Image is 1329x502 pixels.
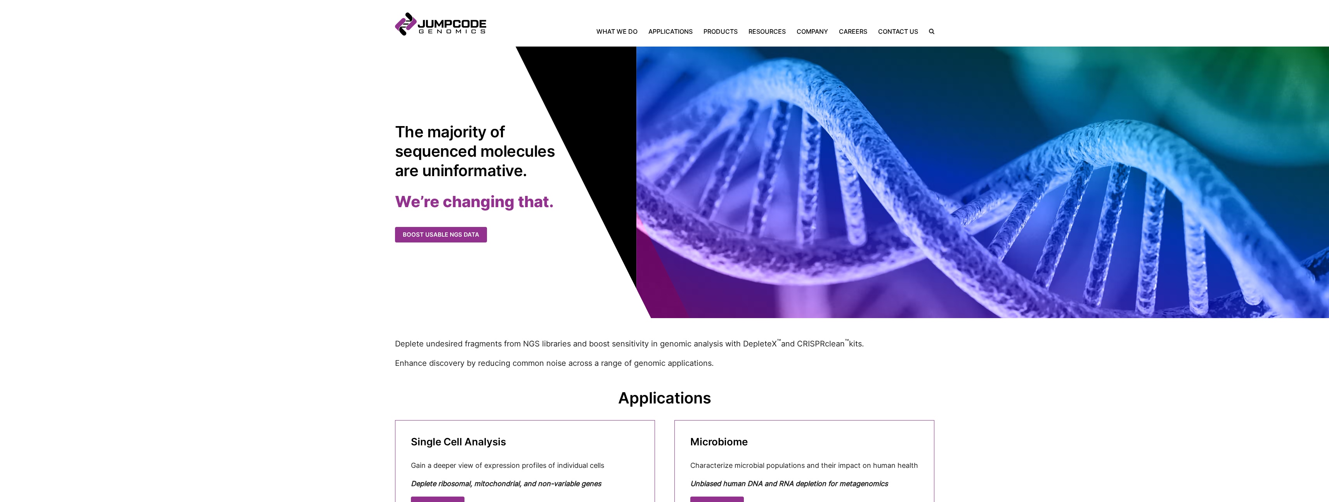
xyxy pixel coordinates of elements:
a: Applications [643,27,698,36]
a: Resources [743,27,791,36]
label: Search the site. [924,29,934,34]
p: Gain a deeper view of expression profiles of individual cells [411,460,639,471]
p: Characterize microbial populations and their impact on human health [690,460,918,471]
a: Contact Us [873,27,924,36]
h3: Microbiome [690,436,918,448]
sup: ™ [845,338,849,345]
em: Deplete ribosomal, mitochondrial, and non-variable genes [411,479,601,488]
a: Company [791,27,833,36]
h2: We’re changing that. [395,192,665,211]
p: Deplete undesired fragments from NGS libraries and boost sensitivity in genomic analysis with Dep... [395,338,934,350]
em: Unbiased human DNA and RNA depletion for metagenomics [690,479,888,488]
a: Careers [833,27,873,36]
h1: The majority of sequenced molecules are uninformative. [395,122,560,180]
a: Products [698,27,743,36]
a: What We Do [596,27,643,36]
h3: Single Cell Analysis [411,436,639,448]
h2: Applications [395,388,934,408]
a: Boost usable NGS data [395,227,487,243]
nav: Primary Navigation [486,27,924,36]
p: Enhance discovery by reducing common noise across a range of genomic applications. [395,357,934,369]
sup: ™ [777,338,781,345]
